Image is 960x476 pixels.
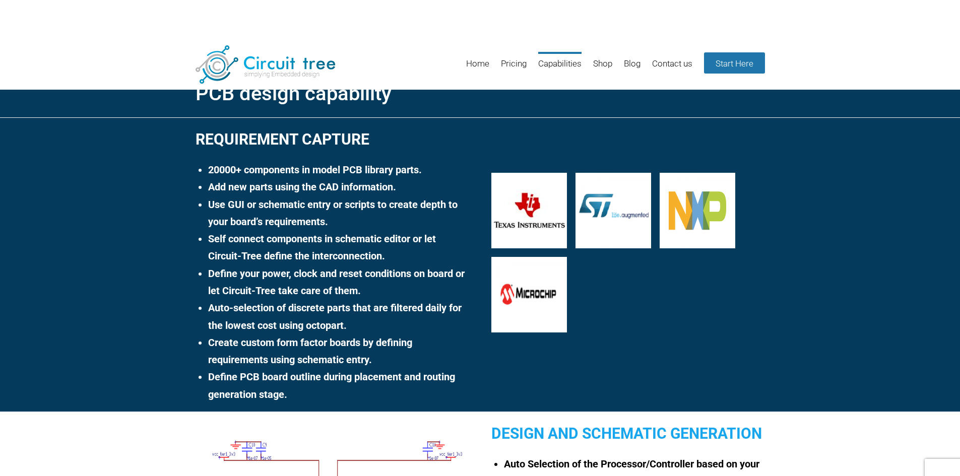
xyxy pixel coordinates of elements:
[208,368,469,403] li: Define PCB board outline during placement and routing generation stage.
[501,52,527,85] a: Pricing
[196,126,469,152] h2: Requirement Capture
[208,299,469,334] li: Auto-selection of discrete parts that are filtered daily for the lowest cost using octopart.
[624,52,641,85] a: Blog
[208,196,469,231] li: Use GUI or schematic entry or scripts to create depth to your board’s requirements.
[208,230,469,265] li: Self connect components in schematic editor or let Circuit-Tree define the interconnection.
[652,52,692,85] a: Contact us
[466,52,489,85] a: Home
[593,52,612,85] a: Shop
[491,421,764,446] h2: Design and Schematic Generation
[196,79,765,109] h1: PCB design capability
[704,52,765,74] a: Start Here
[538,52,582,85] a: Capabilities
[196,45,335,84] img: Circuit Tree
[208,178,469,195] li: Add new parts using the CAD information.
[208,161,469,178] li: 20000+ components in model PCB library parts.
[208,334,469,369] li: Create custom form factor boards by defining requirements using schematic entry.
[208,265,469,300] li: Define your power, clock and reset conditions on board or let Circuit-Tree take care of them.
